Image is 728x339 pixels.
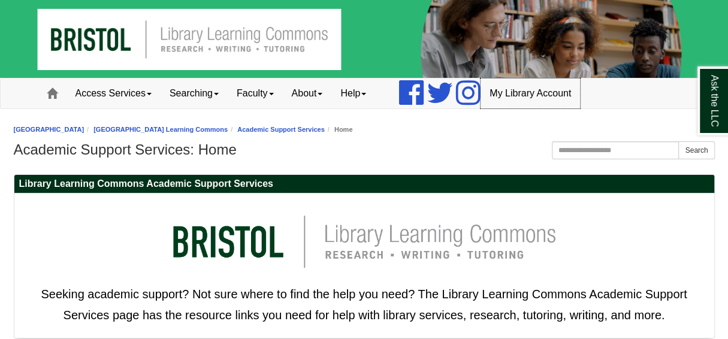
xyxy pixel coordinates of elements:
a: Faculty [228,78,283,108]
a: [GEOGRAPHIC_DATA] [14,126,84,133]
a: Help [331,78,375,108]
h2: Library Learning Commons Academic Support Services [14,175,714,193]
a: About [283,78,332,108]
a: My Library Account [481,78,580,108]
li: Home [325,124,353,135]
a: Access Services [67,78,161,108]
h1: Academic Support Services: Home [14,141,715,158]
img: llc logo [155,199,574,284]
span: Seeking academic support? Not sure where to find the help you need? The Library Learning Commons ... [41,287,687,322]
nav: breadcrumb [14,124,715,135]
a: [GEOGRAPHIC_DATA] Learning Commons [93,126,228,133]
a: Academic Support Services [237,126,325,133]
button: Search [678,141,714,159]
a: Searching [161,78,228,108]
